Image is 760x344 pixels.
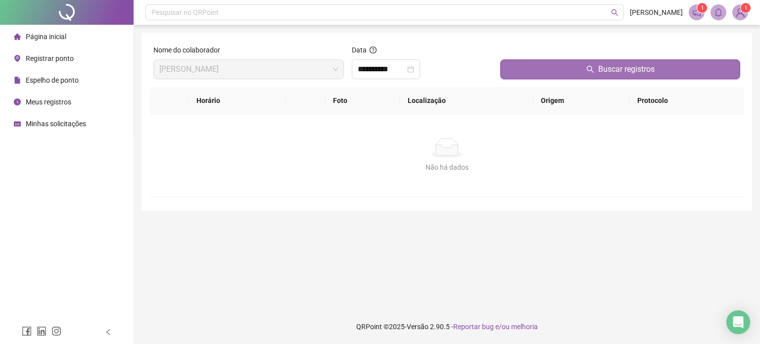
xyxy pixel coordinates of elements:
[400,87,533,114] th: Localização
[407,323,428,331] span: Versão
[14,120,21,127] span: schedule
[26,98,71,106] span: Meus registros
[159,60,338,79] span: HELEN ANDRESA VIVEIROS ALMEIDA
[14,55,21,62] span: environment
[611,9,618,16] span: search
[586,65,594,73] span: search
[733,5,748,20] img: 93266
[26,76,79,84] span: Espelho de ponto
[352,46,367,54] span: Data
[726,310,750,334] div: Open Intercom Messenger
[629,87,744,114] th: Protocolo
[325,87,400,114] th: Foto
[26,54,74,62] span: Registrar ponto
[22,326,32,336] span: facebook
[14,77,21,84] span: file
[37,326,47,336] span: linkedin
[105,329,112,336] span: left
[741,3,751,13] sup: Atualize o seu contato no menu Meus Dados
[26,120,86,128] span: Minhas solicitações
[14,33,21,40] span: home
[189,87,286,114] th: Horário
[51,326,61,336] span: instagram
[744,4,748,11] span: 1
[701,4,704,11] span: 1
[370,47,377,53] span: question-circle
[26,33,66,41] span: Página inicial
[697,3,707,13] sup: 1
[598,63,655,75] span: Buscar registros
[692,8,701,17] span: notification
[630,7,683,18] span: [PERSON_NAME]
[161,162,732,173] div: Não há dados
[453,323,538,331] span: Reportar bug e/ou melhoria
[153,45,227,55] label: Nome do colaborador
[714,8,723,17] span: bell
[533,87,629,114] th: Origem
[500,59,740,79] button: Buscar registros
[14,98,21,105] span: clock-circle
[134,309,760,344] footer: QRPoint © 2025 - 2.90.5 -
